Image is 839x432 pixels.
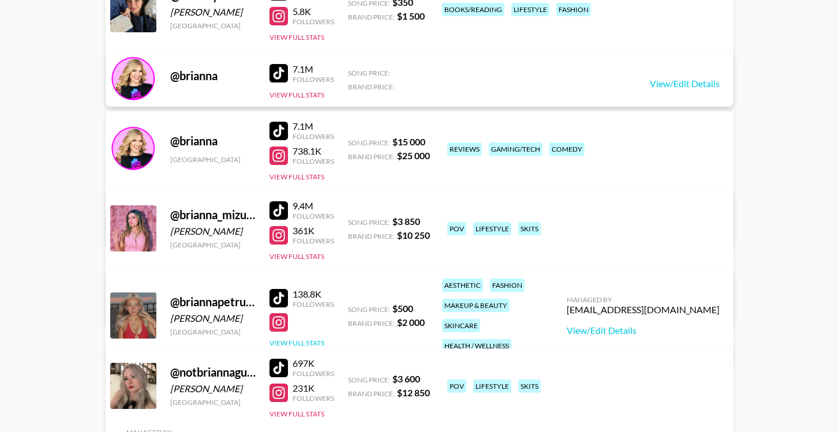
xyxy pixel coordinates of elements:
div: health / wellness [442,339,511,352]
div: comedy [549,142,585,156]
strong: $ 500 [392,303,413,314]
button: View Full Stats [269,172,324,181]
div: fashion [490,279,525,292]
div: books/reading [442,3,504,16]
div: 9.4M [293,200,334,212]
span: Brand Price: [348,319,395,328]
div: @ briannapetruzzi [170,295,256,309]
span: Song Price: [348,375,390,384]
span: Song Price: [348,218,390,227]
strong: $ 3 600 [392,373,420,384]
div: [GEOGRAPHIC_DATA] [170,328,256,336]
strong: $ 1 500 [397,10,425,21]
div: 5.8K [293,6,334,17]
strong: $ 3 850 [392,216,420,227]
div: 738.1K [293,145,334,157]
div: [GEOGRAPHIC_DATA] [170,241,256,249]
div: Followers [293,75,334,84]
div: lifestyle [511,3,549,16]
span: Brand Price: [348,82,395,91]
div: Followers [293,212,334,220]
div: [PERSON_NAME] [170,226,256,237]
div: 231K [293,382,334,394]
div: Followers [293,157,334,166]
span: Brand Price: [348,13,395,21]
div: [GEOGRAPHIC_DATA] [170,21,256,30]
strong: $ 10 250 [397,230,430,241]
div: 138.8K [293,288,334,300]
button: View Full Stats [269,339,324,347]
button: View Full Stats [269,91,324,99]
strong: $ 15 000 [392,136,425,147]
div: [GEOGRAPHIC_DATA] [170,398,256,407]
a: View/Edit Details [650,78,720,89]
div: [EMAIL_ADDRESS][DOMAIN_NAME] [567,304,720,315]
div: Followers [293,394,334,403]
div: skits [518,380,541,393]
div: Followers [293,300,334,309]
div: lifestyle [473,380,511,393]
div: gaming/tech [489,142,542,156]
div: @ brianna_mizura [170,208,256,222]
div: makeup & beauty [442,299,510,312]
div: Followers [293,236,334,245]
div: @ brianna [170,134,256,148]
span: Song Price: [348,305,390,314]
span: Brand Price: [348,389,395,398]
div: fashion [556,3,591,16]
button: View Full Stats [269,252,324,261]
div: pov [447,222,466,235]
div: aesthetic [442,279,483,292]
div: skits [518,222,541,235]
div: Managed By [567,295,720,304]
div: 7.1M [293,63,334,75]
span: Brand Price: [348,232,395,241]
div: reviews [447,142,482,156]
strong: $ 25 000 [397,150,430,161]
div: Followers [293,17,334,26]
button: View Full Stats [269,33,324,42]
div: 697K [293,358,334,369]
button: View Full Stats [269,410,324,418]
div: [PERSON_NAME] [170,6,256,18]
div: skincare [442,319,480,332]
div: lifestyle [473,222,511,235]
strong: $ 2 000 [397,317,425,328]
div: 7.1M [293,121,334,132]
div: 361K [293,225,334,236]
div: @ notbriannaguidryy [170,365,256,380]
div: Followers [293,369,334,378]
span: Brand Price: [348,152,395,161]
strong: $ 12 850 [397,387,430,398]
span: Song Price: [348,69,390,77]
a: View/Edit Details [567,325,720,336]
div: Followers [293,132,334,141]
span: Song Price: [348,138,390,147]
div: @ brianna [170,69,256,83]
div: [PERSON_NAME] [170,313,256,324]
div: [PERSON_NAME] [170,383,256,395]
div: [GEOGRAPHIC_DATA] [170,155,256,164]
div: pov [447,380,466,393]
